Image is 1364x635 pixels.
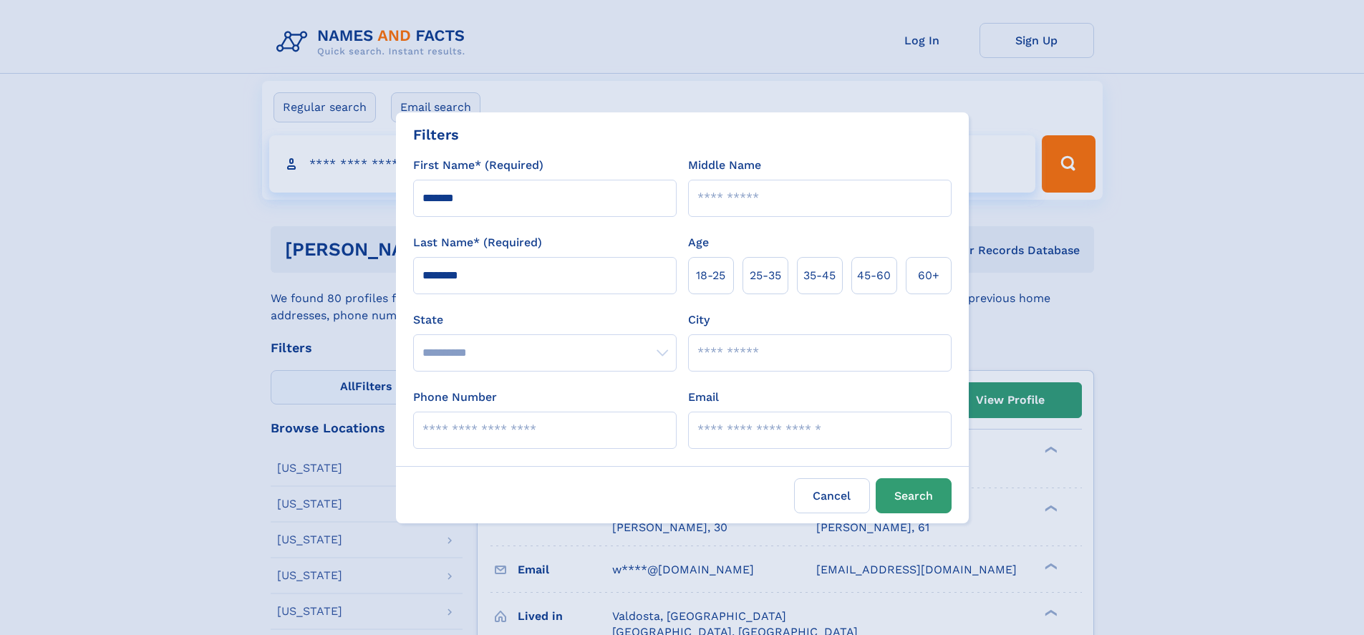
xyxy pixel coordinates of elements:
[688,389,719,406] label: Email
[413,389,497,406] label: Phone Number
[688,157,761,174] label: Middle Name
[918,267,939,284] span: 60+
[803,267,836,284] span: 35‑45
[857,267,891,284] span: 45‑60
[413,124,459,145] div: Filters
[413,234,542,251] label: Last Name* (Required)
[688,311,710,329] label: City
[750,267,781,284] span: 25‑35
[696,267,725,284] span: 18‑25
[413,157,543,174] label: First Name* (Required)
[413,311,677,329] label: State
[794,478,870,513] label: Cancel
[876,478,952,513] button: Search
[688,234,709,251] label: Age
